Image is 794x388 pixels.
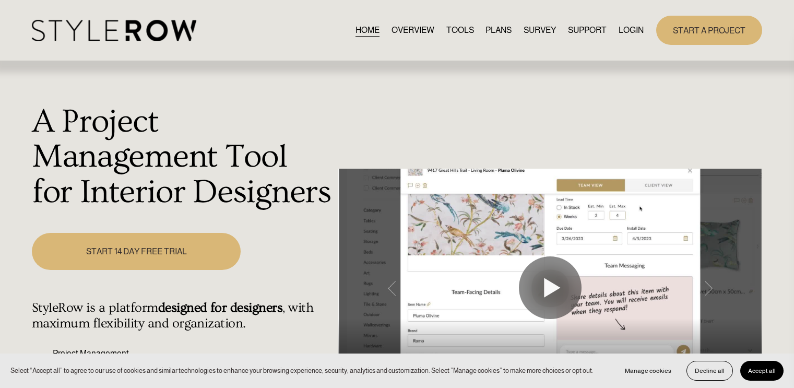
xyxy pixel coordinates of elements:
[619,23,644,37] a: LOGIN
[32,233,241,270] a: START 14 DAY FREE TRIAL
[32,300,333,332] h4: StyleRow is a platform , with maximum flexibility and organization.
[740,361,784,381] button: Accept all
[10,366,594,375] p: Select “Accept all” to agree to our use of cookies and similar technologies to enhance your brows...
[32,104,333,210] h1: A Project Management Tool for Interior Designers
[617,361,679,381] button: Manage cookies
[656,16,762,44] a: START A PROJECT
[53,347,333,360] p: Project Management
[625,367,671,374] span: Manage cookies
[32,20,196,41] img: StyleRow
[355,23,380,37] a: HOME
[446,23,474,37] a: TOOLS
[568,23,607,37] a: folder dropdown
[568,24,607,37] span: SUPPORT
[485,23,512,37] a: PLANS
[519,256,582,319] button: Play
[392,23,434,37] a: OVERVIEW
[158,300,283,315] strong: designed for designers
[524,23,556,37] a: SURVEY
[748,367,776,374] span: Accept all
[686,361,733,381] button: Decline all
[695,367,725,374] span: Decline all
